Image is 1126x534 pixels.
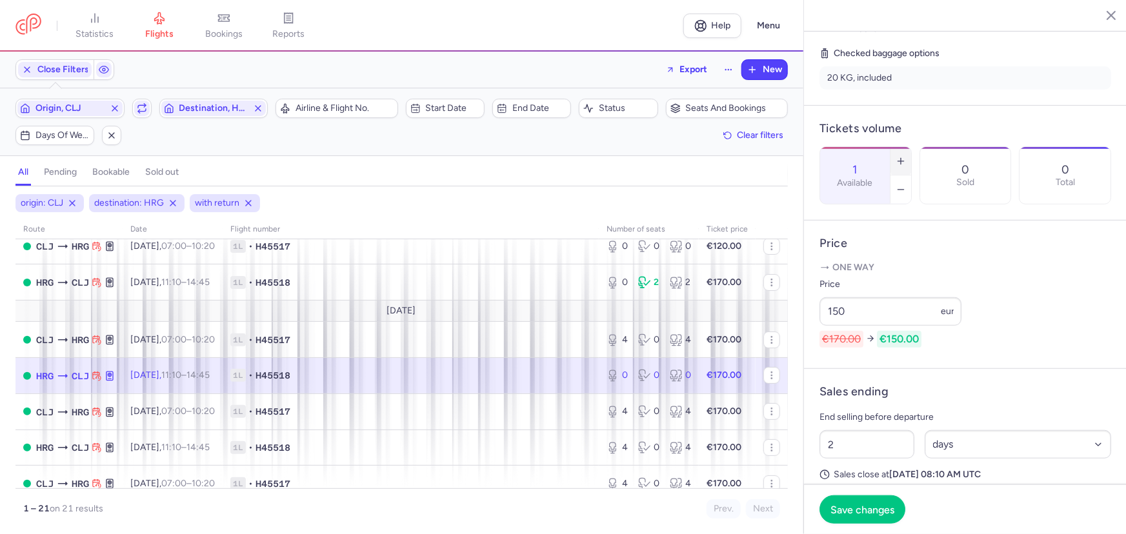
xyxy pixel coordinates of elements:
[145,28,174,40] span: flights
[36,275,54,290] span: Hurghada, Hurghada, Egypt
[256,333,290,346] span: H45517
[186,370,210,381] time: 14:45
[737,130,783,140] span: Clear filters
[230,441,246,454] span: 1L
[37,64,89,75] span: Close Filters
[127,12,192,40] a: flights
[36,477,54,491] span: CLJ
[746,499,780,519] button: Next
[670,240,691,253] div: 0
[406,99,485,118] button: Start date
[607,405,628,418] div: 4
[205,28,243,40] span: bookings
[130,241,215,252] span: [DATE],
[161,406,215,417] span: –
[607,240,628,253] div: 0
[230,276,246,289] span: 1L
[161,277,210,288] span: –
[387,306,416,316] span: [DATE]
[579,99,658,118] button: Status
[130,442,210,453] span: [DATE],
[699,220,756,239] th: Ticket price
[670,477,691,490] div: 4
[686,103,784,114] span: Seats and bookings
[272,28,305,40] span: reports
[23,336,31,344] span: OPEN
[23,480,31,488] span: OPEN
[638,441,659,454] div: 0
[877,331,921,348] span: €150.00
[72,405,89,419] span: Hurghada, Hurghada, Egypt
[256,477,290,490] span: H45517
[256,369,290,382] span: H45518
[749,14,788,38] button: Menu
[961,163,969,176] p: 0
[256,12,321,40] a: reports
[72,239,89,253] span: Hurghada, Hurghada, Egypt
[248,405,253,418] span: •
[130,406,215,417] span: [DATE],
[161,442,210,453] span: –
[763,64,782,75] span: New
[15,220,123,239] th: route
[35,103,105,114] span: Origin, CLJ
[23,444,31,451] span: OPEN
[44,166,77,178] h4: pending
[230,369,246,382] span: 1L
[707,334,741,345] strong: €170.00
[512,103,567,114] span: End date
[248,369,253,382] span: •
[707,499,741,519] button: Prev.
[819,121,1111,136] h4: Tickets volume
[819,236,1111,251] h4: Price
[819,469,1111,480] p: Sales close at
[248,441,253,454] span: •
[230,405,246,418] span: 1L
[819,430,914,459] input: ##
[23,242,31,250] span: OPEN
[23,408,31,415] span: OPEN
[707,277,741,288] strong: €170.00
[15,14,41,37] a: CitizenPlane red outlined logo
[248,240,253,253] span: •
[638,240,659,253] div: 0
[607,276,628,289] div: 0
[248,276,253,289] span: •
[192,12,256,40] a: bookings
[159,99,268,118] button: Destination, HRG
[256,441,290,454] span: H45518
[35,130,90,141] span: Days of week
[599,220,699,239] th: number of seats
[161,370,181,381] time: 11:10
[23,279,31,286] span: OPEN
[248,477,253,490] span: •
[941,306,954,317] span: eur
[742,60,787,79] button: New
[607,441,628,454] div: 4
[130,277,210,288] span: [DATE],
[161,370,210,381] span: –
[161,241,186,252] time: 07:00
[670,369,691,382] div: 0
[161,478,215,489] span: –
[230,240,246,253] span: 1L
[230,333,246,346] span: 1L
[72,477,89,491] span: Hurghada, Hurghada, Egypt
[36,333,54,347] span: Cluj Napoca International Airport, Cluj-Napoca, Romania
[21,197,63,210] span: origin: CLJ
[161,478,186,489] time: 07:00
[819,410,1111,425] p: End selling before departure
[18,166,28,178] h4: all
[50,503,103,514] span: on 21 results
[72,369,89,383] span: CLJ
[16,60,94,79] button: Close Filters
[819,46,1111,61] h5: Checked baggage options
[36,440,54,455] span: Hurghada, Hurghada, Egypt
[23,503,50,514] strong: 1 – 21
[670,441,691,454] div: 4
[192,334,215,345] time: 10:20
[130,334,215,345] span: [DATE],
[92,166,130,178] h4: bookable
[638,333,659,346] div: 0
[161,334,215,345] span: –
